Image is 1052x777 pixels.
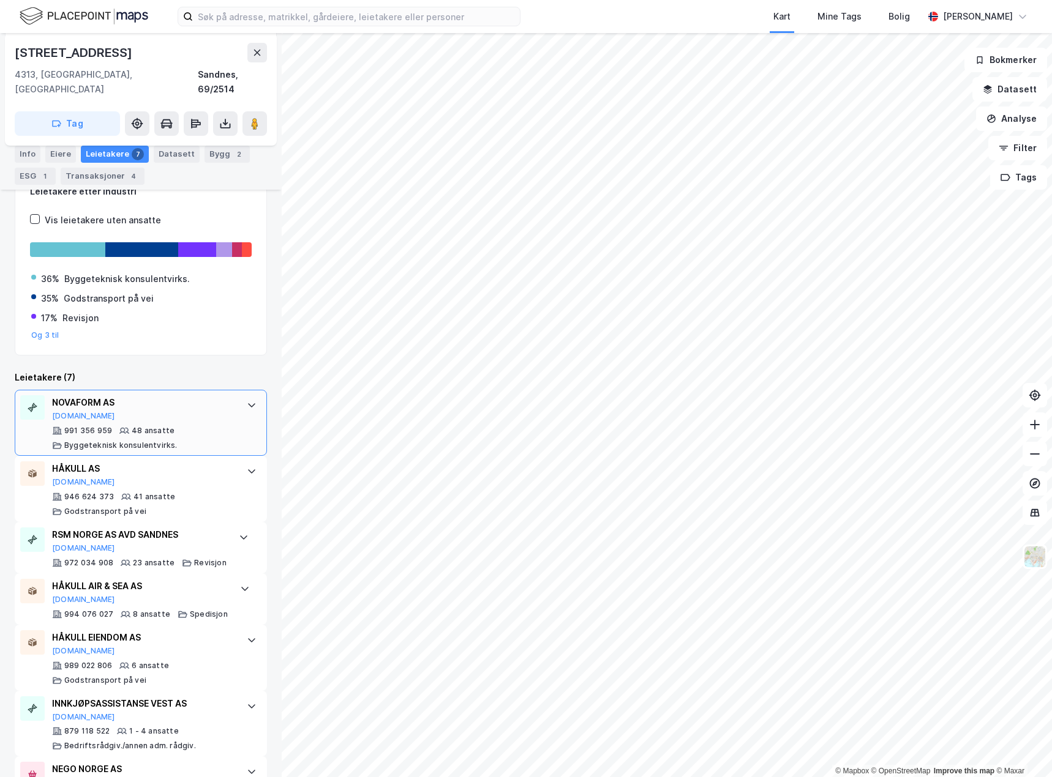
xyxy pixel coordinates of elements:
[991,718,1052,777] iframe: Chat Widget
[52,712,115,722] button: [DOMAIN_NAME]
[52,461,235,476] div: HÅKULL AS
[190,609,228,619] div: Spedisjon
[133,558,175,568] div: 23 ansatte
[61,168,145,185] div: Transaksjoner
[52,527,227,542] div: RSM NORGE AS AVD SANDNES
[64,609,113,619] div: 994 076 027
[31,330,59,340] button: Og 3 til
[64,661,112,671] div: 989 022 806
[52,543,115,553] button: [DOMAIN_NAME]
[62,311,99,325] div: Revisjon
[972,77,1047,102] button: Datasett
[889,9,910,24] div: Bolig
[52,762,235,776] div: NEGO NORGE AS
[976,106,1047,131] button: Analyse
[64,675,146,685] div: Godstransport på vei
[64,507,146,516] div: Godstransport på vei
[41,291,59,306] div: 35%
[943,9,1013,24] div: [PERSON_NAME]
[988,136,1047,160] button: Filter
[871,767,931,775] a: OpenStreetMap
[64,426,112,436] div: 991 356 959
[132,426,175,436] div: 48 ansatte
[64,291,154,306] div: Godstransport på vei
[30,184,252,199] div: Leietakere etter industri
[52,579,228,593] div: HÅKULL AIR & SEA AS
[132,148,144,160] div: 7
[15,146,40,163] div: Info
[15,168,56,185] div: ESG
[127,170,140,182] div: 4
[41,311,58,325] div: 17%
[233,148,245,160] div: 2
[817,9,862,24] div: Mine Tags
[964,48,1047,72] button: Bokmerker
[934,767,994,775] a: Improve this map
[154,146,200,163] div: Datasett
[835,767,869,775] a: Mapbox
[41,272,59,286] div: 36%
[193,7,520,26] input: Søk på adresse, matrikkel, gårdeiere, leietakere eller personer
[81,146,149,163] div: Leietakere
[990,165,1047,190] button: Tags
[64,741,196,751] div: Bedriftsrådgiv./annen adm. rådgiv.
[129,726,179,736] div: 1 - 4 ansatte
[52,595,115,604] button: [DOMAIN_NAME]
[15,370,267,385] div: Leietakere (7)
[52,411,115,421] button: [DOMAIN_NAME]
[133,492,175,502] div: 41 ansatte
[64,558,113,568] div: 972 034 908
[52,646,115,656] button: [DOMAIN_NAME]
[64,492,114,502] div: 946 624 373
[15,67,198,97] div: 4313, [GEOGRAPHIC_DATA], [GEOGRAPHIC_DATA]
[773,9,791,24] div: Kart
[132,661,169,671] div: 6 ansatte
[52,395,235,410] div: NOVAFORM AS
[39,170,51,182] div: 1
[133,609,170,619] div: 8 ansatte
[205,146,250,163] div: Bygg
[198,67,267,97] div: Sandnes, 69/2514
[64,441,178,450] div: Byggeteknisk konsulentvirks.
[52,630,235,645] div: HÅKULL EIENDOM AS
[20,6,148,27] img: logo.f888ab2527a4732fd821a326f86c7f29.svg
[1023,545,1046,568] img: Z
[64,726,110,736] div: 879 118 522
[45,213,161,228] div: Vis leietakere uten ansatte
[45,146,76,163] div: Eiere
[52,696,235,711] div: INNKJØPSASSISTANSE VEST AS
[52,477,115,487] button: [DOMAIN_NAME]
[991,718,1052,777] div: Kontrollprogram for chat
[64,272,190,286] div: Byggeteknisk konsulentvirks.
[194,558,227,568] div: Revisjon
[15,43,135,62] div: [STREET_ADDRESS]
[15,111,120,136] button: Tag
